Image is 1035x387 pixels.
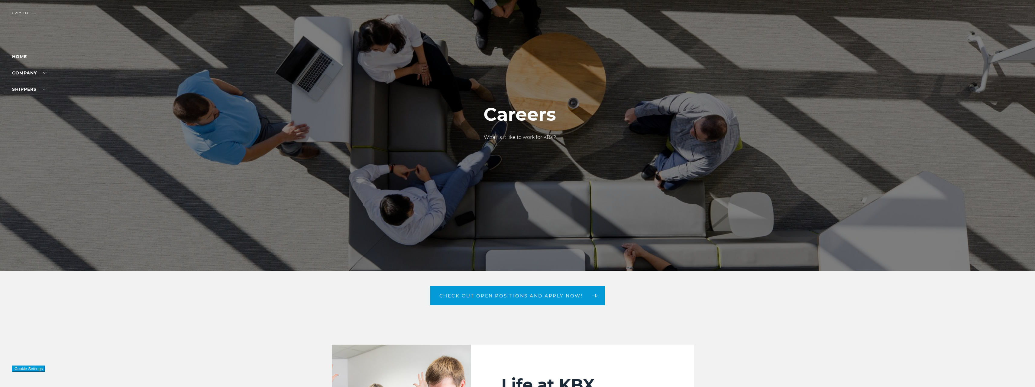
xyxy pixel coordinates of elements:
[12,366,45,372] button: Cookie Settings
[495,12,540,39] img: kbx logo
[430,286,605,305] a: Check out open positions and apply now! arrow arrow
[12,87,46,92] a: SHIPPERS
[484,104,556,125] h1: Careers
[12,54,27,59] a: Home
[12,70,47,76] a: Company
[12,12,36,21] div: Log in
[484,134,556,141] p: What is it like to work for KBX?
[33,13,36,15] img: arrow
[439,294,583,298] span: Check out open positions and apply now!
